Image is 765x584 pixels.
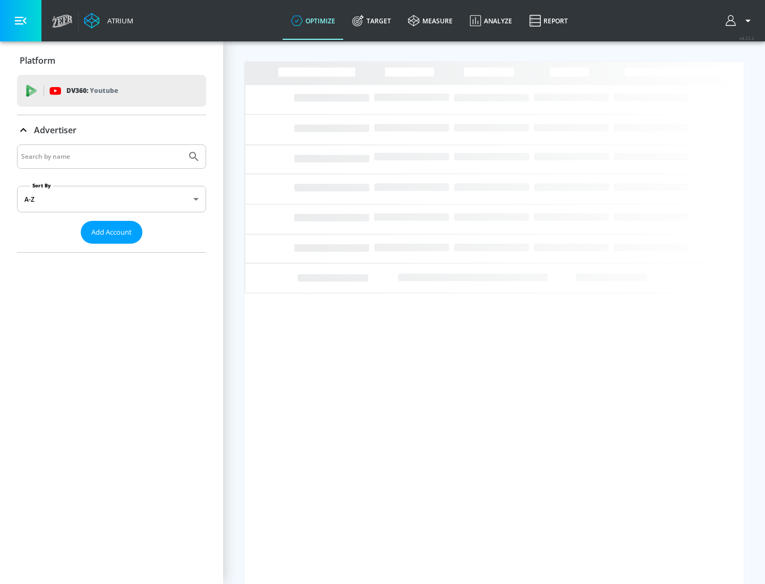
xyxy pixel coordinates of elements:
label: Sort By [30,182,53,189]
a: Report [521,2,576,40]
nav: list of Advertiser [17,244,206,252]
a: Analyze [461,2,521,40]
p: Platform [20,55,55,66]
p: Advertiser [34,124,76,136]
span: Add Account [91,226,132,238]
button: Add Account [81,221,142,244]
a: Atrium [84,13,133,29]
span: v 4.22.2 [739,35,754,41]
a: measure [399,2,461,40]
div: A-Z [17,186,206,212]
p: Youtube [90,85,118,96]
a: Target [344,2,399,40]
p: DV360: [66,85,118,97]
div: Advertiser [17,144,206,252]
div: Atrium [103,16,133,25]
div: Advertiser [17,115,206,145]
a: optimize [283,2,344,40]
div: DV360: Youtube [17,75,206,107]
div: Platform [17,46,206,75]
input: Search by name [21,150,182,164]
